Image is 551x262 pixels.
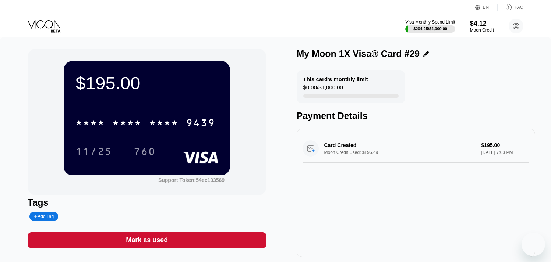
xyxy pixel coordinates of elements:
[515,5,523,10] div: FAQ
[28,232,266,248] div: Mark as used
[158,177,225,183] div: Support Token:54ec133569
[128,142,161,161] div: 760
[126,236,168,244] div: Mark as used
[498,4,523,11] div: FAQ
[29,212,58,221] div: Add Tag
[470,20,494,28] div: $4.12
[405,19,455,25] div: Visa Monthly Spend Limit
[297,49,420,59] div: My Moon 1X Visa® Card #29
[470,20,494,33] div: $4.12Moon Credit
[297,111,536,121] div: Payment Details
[303,76,368,82] div: This card’s monthly limit
[303,84,343,94] div: $0.00 / $1,000.00
[413,26,447,31] div: $204.25 / $4,000.00
[34,214,54,219] div: Add Tag
[70,142,118,161] div: 11/25
[483,5,489,10] div: EN
[158,177,225,183] div: Support Token: 54ec133569
[475,4,498,11] div: EN
[470,28,494,33] div: Moon Credit
[28,197,266,208] div: Tags
[134,147,156,158] div: 760
[405,19,455,33] div: Visa Monthly Spend Limit$204.25/$4,000.00
[75,147,112,158] div: 11/25
[186,118,215,130] div: 9439
[522,233,545,256] iframe: Button to launch messaging window
[75,73,218,93] div: $195.00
